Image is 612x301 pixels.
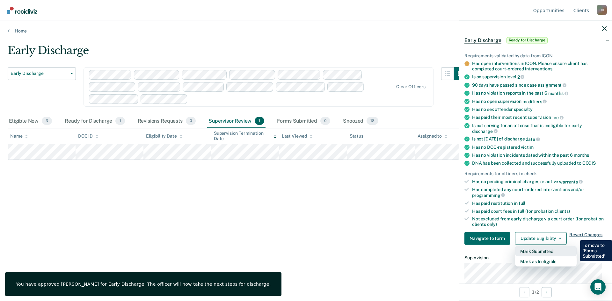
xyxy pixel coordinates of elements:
[548,90,568,96] span: months
[574,152,589,157] span: months
[42,117,52,125] span: 3
[522,99,547,104] span: modifiers
[515,256,577,266] button: Mark as Ineligible
[255,117,264,125] span: 1
[115,117,125,125] span: 1
[8,28,604,34] a: Home
[472,98,607,104] div: Has no open supervision
[16,281,271,287] div: You have approved [PERSON_NAME] for Early Discharge. The officer will now take the next steps for...
[472,82,607,88] div: 90 days have passed since case
[8,44,467,62] div: Early Discharge
[214,131,277,141] div: Supervision Termination Date
[282,133,313,139] div: Last Viewed
[464,171,607,176] div: Requirements for officers to check
[515,246,577,256] button: Mark Submitted
[552,115,564,120] span: fee
[519,200,525,205] span: full
[367,117,378,125] span: 18
[472,179,607,184] div: Has no pending criminal charges or active
[464,232,513,245] a: Navigate to form link
[459,283,612,300] div: 1 / 2
[146,133,183,139] div: Eligibility Date
[555,208,570,213] span: clients)
[538,82,566,88] span: assignment
[517,74,525,79] span: 2
[472,123,607,133] div: Is not serving for an offense that is ineligible for early
[472,115,607,120] div: Has paid their most recent supervision
[464,53,607,58] div: Requirements validated by data from ICON
[526,137,540,142] span: date
[472,208,607,214] div: Has paid court fees in full (for probation
[10,133,28,139] div: Name
[418,133,448,139] div: Assigned to
[472,152,607,158] div: Has no violation incidents dated within the past 6
[597,5,607,15] div: C C
[186,117,196,125] span: 0
[569,232,602,245] span: Revert Changes
[396,84,426,90] div: Clear officers
[515,246,577,266] div: Dropdown Menu
[472,216,607,227] div: Not excluded from early discharge via court order (for probation clients
[472,128,498,133] span: discharge
[342,114,380,128] div: Snoozed
[597,5,607,15] button: Profile dropdown button
[8,114,53,128] div: Eligible Now
[472,74,607,80] div: Is on supervision level
[472,192,505,197] span: programming
[506,37,548,43] span: Ready for Discharge
[276,114,332,128] div: Forms Submitted
[320,117,330,125] span: 0
[559,179,583,184] span: warrants
[7,7,37,14] img: Recidiviz
[472,160,607,166] div: DNA has been collected and successfully uploaded to
[515,232,567,245] button: Update Eligibility
[472,187,607,198] div: Has completed any court-ordered interventions and/or
[472,107,607,112] div: Has no sex offender
[78,133,98,139] div: DOC ID
[207,114,266,128] div: Supervisor Review
[472,90,607,96] div: Has no violation reports in the past 6
[459,30,612,50] div: Early DischargeReady for Discharge
[472,200,607,206] div: Has paid restitution in
[590,279,606,295] div: Open Intercom Messenger
[350,133,363,139] div: Status
[519,287,529,297] button: Previous Opportunity
[136,114,197,128] div: Revisions Requests
[464,255,607,260] dt: Supervision
[464,37,501,43] span: Early Discharge
[11,71,68,76] span: Early Discharge
[63,114,126,128] div: Ready for Discharge
[514,107,533,112] span: specialty
[472,61,607,72] div: Has open interventions in ICON. Please ensure client has completed court-ordered interventions.
[521,144,534,149] span: victim
[582,160,596,165] span: CODIS
[472,136,607,142] div: Is not [DATE] of discharge
[487,222,497,227] span: only)
[542,287,552,297] button: Next Opportunity
[464,232,510,245] button: Navigate to form
[472,144,607,150] div: Has no DOC-registered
